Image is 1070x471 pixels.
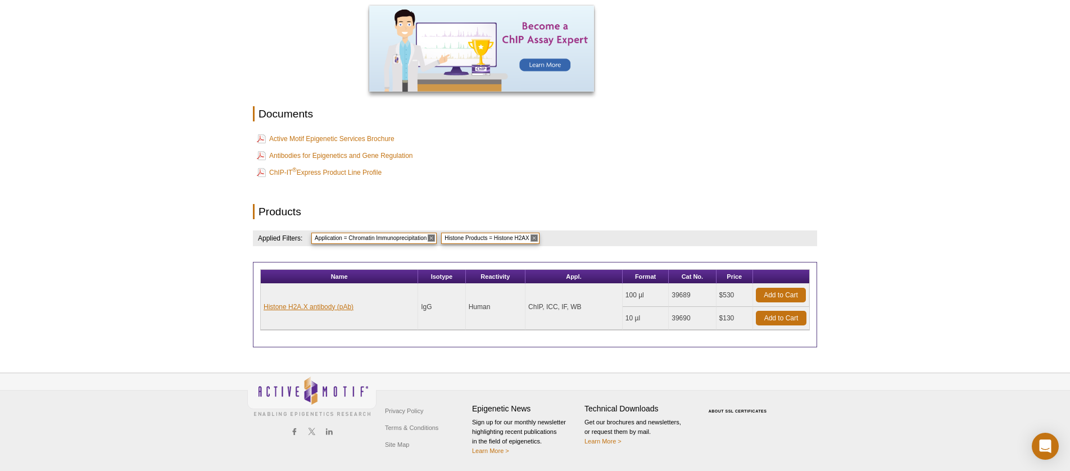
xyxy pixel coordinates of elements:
[311,233,437,244] span: Application = Chromatin Immunoprecipitation
[525,284,623,330] td: ChIP, ICC, IF, WB
[697,393,781,418] table: Click to Verify - This site chose Symantec SSL for secure e-commerce and confidential communicati...
[709,409,767,413] a: ABOUT SSL CERTIFICATES
[717,270,753,284] th: Price
[418,270,465,284] th: Isotype
[584,418,691,446] p: Get our brochures and newsletters, or request them by mail.
[292,167,296,173] sup: ®
[623,284,669,307] td: 100 µl
[623,270,669,284] th: Format
[369,6,594,92] img: Become a ChIP Assay Expert
[441,233,539,244] span: Histone Products = Histone H2AX
[257,149,413,162] a: Antibodies for Epigenetics and Gene Regulation
[257,166,382,179] a: ChIP-IT®Express Product Line Profile
[584,404,691,414] h4: Technical Downloads
[253,204,710,219] h2: Products
[717,307,753,330] td: $130
[669,270,716,284] th: Cat No.
[584,438,622,445] a: Learn More >
[382,419,441,436] a: Terms & Conditions
[717,284,753,307] td: $530
[472,418,579,456] p: Sign up for our monthly newsletter highlighting recent publications in the field of epigenetics.
[466,284,525,330] td: Human
[253,230,303,246] h4: Applied Filters:
[472,447,509,454] a: Learn More >
[669,307,716,330] td: 39690
[261,270,418,284] th: Name
[1032,433,1059,460] div: Open Intercom Messenger
[382,436,412,453] a: Site Map
[472,404,579,414] h4: Epigenetic News
[466,270,525,284] th: Reactivity
[382,402,426,419] a: Privacy Policy
[623,307,669,330] td: 10 µl
[525,270,623,284] th: Appl.
[257,132,395,146] a: Active Motif Epigenetic Services Brochure
[756,288,806,302] a: Add to Cart
[253,106,710,121] h2: Documents
[756,311,806,325] a: Add to Cart
[264,302,353,312] a: Histone H2A.X antibody (pAb)
[418,284,465,330] td: IgG
[247,373,377,419] img: Active Motif,
[669,284,716,307] td: 39689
